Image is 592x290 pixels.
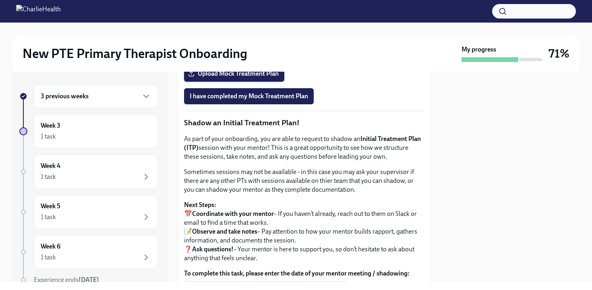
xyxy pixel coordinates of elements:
h6: Week 5 [41,202,60,211]
strong: My progress [462,45,496,54]
img: CharlieHealth [16,5,61,18]
h3: 71% [549,46,569,61]
p: Sometimes sessions may not be available - in this case you may ask your supervisor if there are a... [184,168,424,194]
div: 1 task [41,172,56,181]
div: 3 previous weeks [34,85,158,108]
h6: 3 previous weeks [41,92,89,101]
strong: Coordinate with your mentor [192,210,274,217]
p: Shadow an Initial Treatment Plan! [184,118,424,128]
h6: Week 6 [41,242,60,251]
label: To complete this task, please enter the date of your mentor meeting / shadowing: [184,269,424,278]
p: As part of your onboarding, you are able to request to shadow an session with your mentor! This i... [184,135,424,161]
div: 1 task [41,253,56,262]
div: 1 task [41,213,56,222]
a: Week 41 task [19,155,158,188]
label: Upload Mock Treatment Plan [184,66,284,82]
span: Experience ends [34,276,99,284]
h2: New PTE Primary Therapist Onboarding [23,46,247,62]
strong: Initial Treatment Plan (ITP) [184,135,421,151]
a: Week 31 task [19,114,158,148]
strong: Next Steps: [184,201,216,209]
div: 1 task [41,132,56,141]
span: I have completed my Mock Treatment Plan [190,92,308,100]
a: Week 61 task [19,235,158,269]
button: I have completed my Mock Treatment Plan [184,88,314,104]
h6: Week 3 [41,121,60,130]
strong: Ask questions! [192,245,234,253]
strong: Observe and take notes [192,228,257,235]
h6: Week 4 [41,162,60,170]
strong: [DATE] [79,276,99,284]
a: Week 51 task [19,195,158,229]
p: 📅 – If you haven’t already, reach out to them on Slack or email to find a time that works. 📝 – Pa... [184,201,424,263]
span: Upload Mock Treatment Plan [190,70,279,78]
